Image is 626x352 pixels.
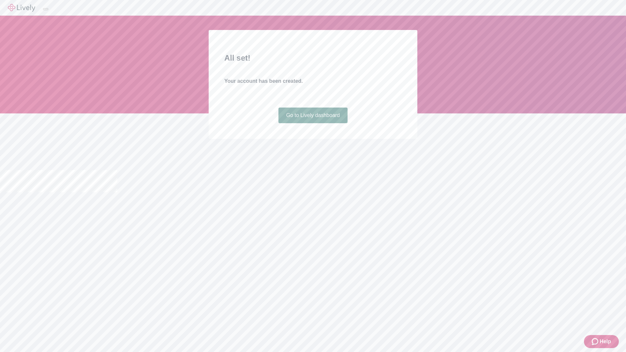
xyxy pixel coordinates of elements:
[224,77,402,85] h4: Your account has been created.
[584,335,619,348] button: Zendesk support iconHelp
[43,8,48,10] button: Log out
[224,52,402,64] h2: All set!
[8,4,35,12] img: Lively
[278,108,348,123] a: Go to Lively dashboard
[592,338,600,345] svg: Zendesk support icon
[600,338,611,345] span: Help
